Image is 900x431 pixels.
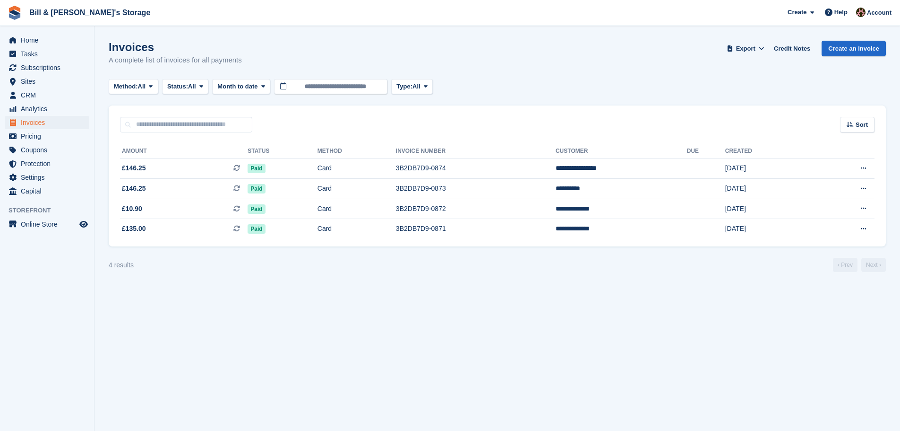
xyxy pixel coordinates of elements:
[725,158,811,179] td: [DATE]
[248,224,265,234] span: Paid
[21,185,77,198] span: Capital
[317,158,396,179] td: Card
[396,82,412,91] span: Type:
[21,102,77,115] span: Analytics
[856,120,868,130] span: Sort
[114,82,138,91] span: Method:
[109,260,134,270] div: 4 results
[248,204,265,214] span: Paid
[725,219,811,239] td: [DATE]
[212,79,270,95] button: Month to date
[5,185,89,198] a: menu
[109,41,242,53] h1: Invoices
[5,88,89,102] a: menu
[122,204,142,214] span: £10.90
[5,218,89,231] a: menu
[725,199,811,219] td: [DATE]
[833,258,857,272] a: Previous
[834,8,848,17] span: Help
[412,82,420,91] span: All
[5,116,89,129] a: menu
[856,8,866,17] img: Jack Bottesch
[5,61,89,74] a: menu
[861,258,886,272] a: Next
[122,163,146,173] span: £146.25
[21,218,77,231] span: Online Store
[122,184,146,194] span: £146.25
[78,219,89,230] a: Preview store
[5,102,89,115] a: menu
[21,143,77,157] span: Coupons
[5,157,89,170] a: menu
[5,171,89,184] a: menu
[21,116,77,129] span: Invoices
[21,61,77,74] span: Subscriptions
[317,199,396,219] td: Card
[831,258,888,272] nav: Page
[396,199,556,219] td: 3B2DB7D9-0872
[122,224,146,234] span: £135.00
[248,164,265,173] span: Paid
[21,47,77,61] span: Tasks
[188,82,196,91] span: All
[120,144,248,159] th: Amount
[21,130,77,143] span: Pricing
[788,8,806,17] span: Create
[167,82,188,91] span: Status:
[217,82,257,91] span: Month to date
[736,44,755,53] span: Export
[725,179,811,199] td: [DATE]
[21,171,77,184] span: Settings
[725,144,811,159] th: Created
[5,130,89,143] a: menu
[317,144,396,159] th: Method
[5,47,89,61] a: menu
[396,179,556,199] td: 3B2DB7D9-0873
[21,88,77,102] span: CRM
[9,206,94,215] span: Storefront
[21,75,77,88] span: Sites
[867,8,891,18] span: Account
[5,75,89,88] a: menu
[138,82,146,91] span: All
[396,144,556,159] th: Invoice Number
[8,6,22,20] img: stora-icon-8386f47178a22dfd0bd8f6a31ec36ba5ce8667c1dd55bd0f319d3a0aa187defe.svg
[248,184,265,194] span: Paid
[770,41,814,56] a: Credit Notes
[687,144,725,159] th: Due
[5,143,89,157] a: menu
[21,157,77,170] span: Protection
[5,34,89,47] a: menu
[26,5,154,20] a: Bill & [PERSON_NAME]'s Storage
[162,79,208,95] button: Status: All
[822,41,886,56] a: Create an Invoice
[317,179,396,199] td: Card
[21,34,77,47] span: Home
[725,41,766,56] button: Export
[248,144,317,159] th: Status
[556,144,687,159] th: Customer
[109,79,158,95] button: Method: All
[109,55,242,66] p: A complete list of invoices for all payments
[396,158,556,179] td: 3B2DB7D9-0874
[396,219,556,239] td: 3B2DB7D9-0871
[317,219,396,239] td: Card
[391,79,433,95] button: Type: All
